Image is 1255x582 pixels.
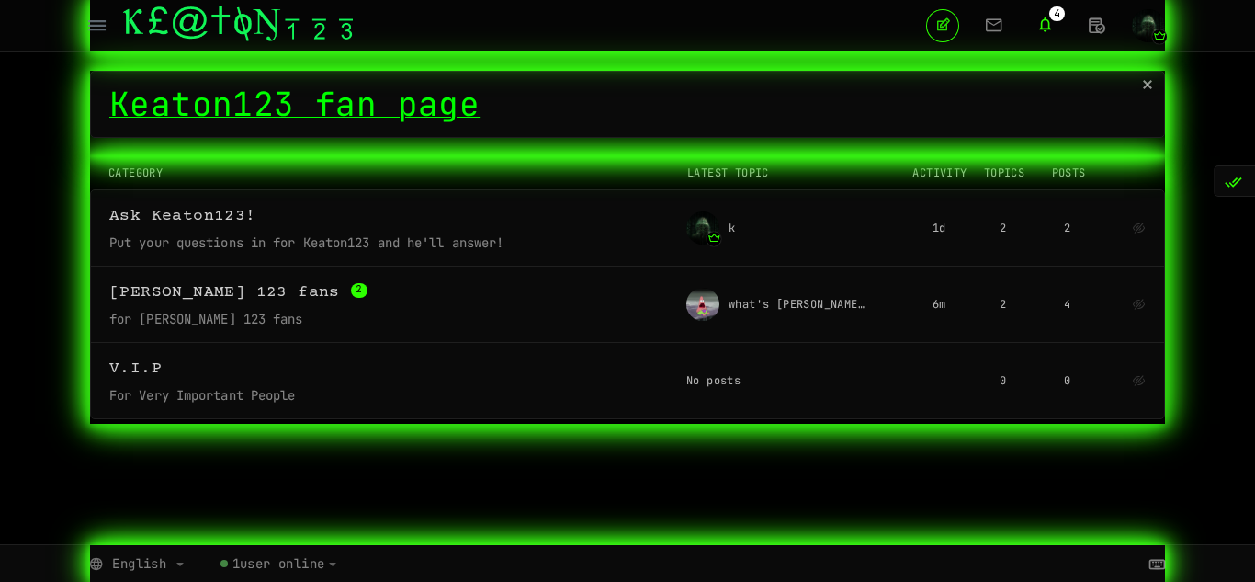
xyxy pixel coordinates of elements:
[351,283,367,298] span: 2
[109,211,256,223] a: Ask Keaton123!
[109,82,480,126] span: Keaton123 fan page
[109,207,256,225] span: Ask Keaton123!
[109,288,340,300] a: [PERSON_NAME] 123 fans
[123,6,353,41] img: x-cryption.png
[1000,221,1006,235] span: 2
[1064,297,1070,312] span: 4
[109,359,162,378] span: V.I.P
[1132,9,1165,42] img: 0fb25c0c64aad1c99b720a966bc5795e.jpg
[686,288,719,321] img: thumb-1920-319252.jpg
[908,165,972,180] span: Activity
[686,211,719,245] img: 0fb25c0c64aad1c99b720a966bc5795e.jpg
[109,283,340,302] span: [PERSON_NAME] 123 fans
[108,165,650,180] li: Category
[1000,297,1006,312] span: 2
[686,373,971,388] i: No posts
[907,288,971,321] time: 6m
[240,555,324,572] span: user online
[729,211,735,245] a: k
[1000,373,1006,388] span: 0
[1064,221,1070,235] span: 2
[1029,9,1062,42] a: 4
[729,288,865,321] a: what's [PERSON_NAME] best rap lyric
[109,364,162,376] a: V.I.P
[1064,373,1070,388] span: 0
[1036,165,1101,180] li: Posts
[687,165,769,180] span: Latest Topic
[1049,6,1065,21] span: 4
[112,555,166,572] span: English
[907,211,971,245] time: 1d
[220,555,337,572] a: 1
[972,165,1036,180] li: Topics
